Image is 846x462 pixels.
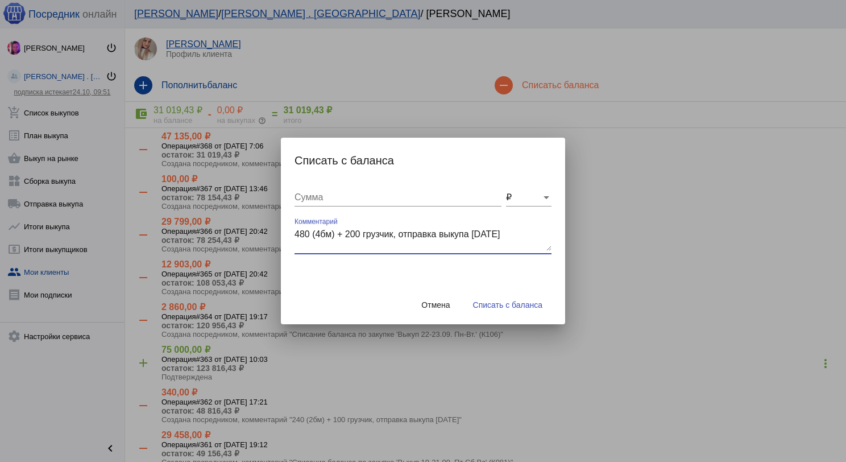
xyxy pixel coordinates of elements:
[412,295,459,315] button: Отмена
[464,295,551,315] button: Списать с баланса
[421,300,450,310] span: Отмена
[295,151,551,170] h2: Списать с баланса
[473,300,542,310] span: Списать с баланса
[506,192,512,202] span: ₽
